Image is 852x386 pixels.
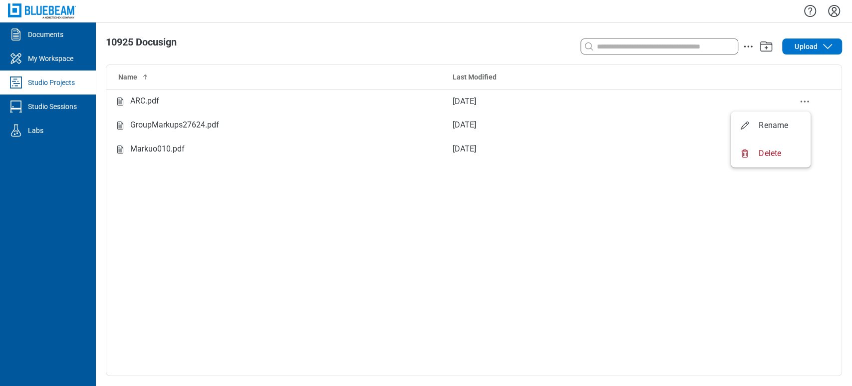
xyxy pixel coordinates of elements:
span: Rename [759,120,788,131]
svg: Studio Sessions [8,98,24,114]
span: Delete [759,148,781,159]
svg: Studio Projects [8,74,24,90]
button: action-menu [742,40,754,52]
div: Name [118,72,437,82]
div: GroupMarkups27624.pdf [130,119,219,131]
ul: delete-context-menu [731,111,811,167]
div: Markuo010.pdf [130,143,185,155]
div: Documents [28,29,63,39]
div: Labs [28,125,43,135]
td: [DATE] [445,89,768,113]
button: Upload [782,38,842,54]
td: [DATE] [445,113,768,137]
span: Upload [795,41,818,51]
div: Studio Sessions [28,101,77,111]
svg: My Workspace [8,50,24,66]
span: 10925 Docusign [106,36,177,48]
div: My Workspace [28,53,73,63]
img: Bluebeam, Inc. [8,3,76,18]
table: Studio items table [106,65,842,161]
button: Settings [826,2,842,19]
td: [DATE] [445,137,768,161]
svg: Labs [8,122,24,138]
div: Last Modified [453,72,760,82]
div: ARC.pdf [130,95,159,107]
div: Studio Projects [28,77,75,87]
button: delete-context-menu [799,95,811,107]
svg: Documents [8,26,24,42]
button: Add [758,38,774,54]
